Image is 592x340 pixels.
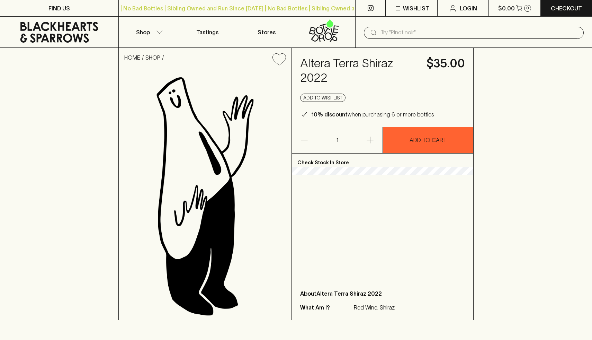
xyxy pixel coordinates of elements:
p: 1 [329,127,346,153]
p: Red Wine, Shiraz [354,303,395,312]
h4: $35.00 [427,56,465,71]
a: Tastings [178,17,237,47]
p: Login [460,4,477,12]
img: Altera Terra Shiraz 2022 [119,71,291,320]
p: Tastings [196,28,218,36]
input: Try "Pinot noir" [380,27,578,38]
a: HOME [124,54,140,61]
p: What Am I? [300,303,352,312]
h4: Altera Terra Shiraz 2022 [300,56,418,85]
p: 0 [526,6,529,10]
b: 10% discount [311,111,348,117]
p: Wishlist [403,4,429,12]
p: Checkout [551,4,582,12]
p: Shop [136,28,150,36]
p: FIND US [48,4,70,12]
button: Add to wishlist [270,51,289,68]
p: Stores [258,28,276,36]
a: SHOP [145,54,160,61]
button: Shop [119,17,178,47]
button: Add to wishlist [300,94,346,102]
p: $0.00 [498,4,515,12]
p: Check Stock In Store [292,154,473,167]
p: ADD TO CART [410,136,447,144]
p: About Altera Terra Shiraz 2022 [300,289,465,298]
p: when purchasing 6 or more bottles [311,110,434,119]
a: Stores [237,17,296,47]
button: ADD TO CART [383,127,473,153]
